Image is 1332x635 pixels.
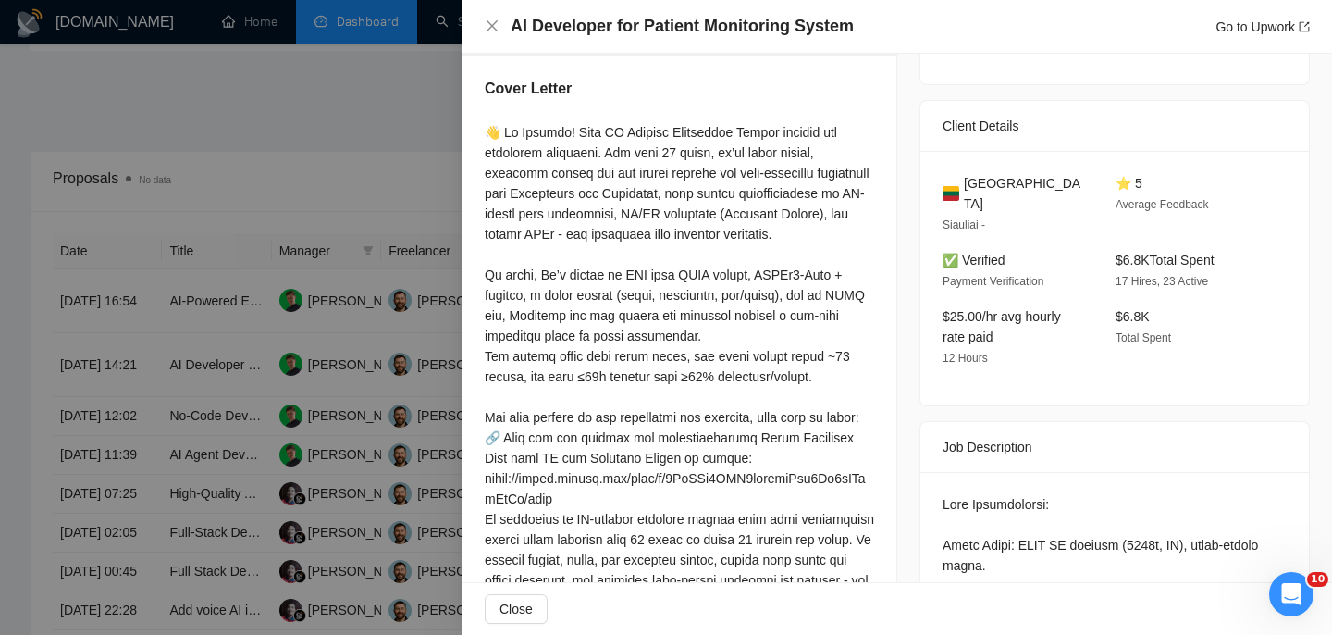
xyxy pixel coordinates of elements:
[1307,572,1328,587] span: 10
[485,78,572,100] h5: Cover Letter
[943,253,1005,268] span: ✅ Verified
[1116,176,1142,191] span: ⭐ 5
[943,309,1061,344] span: $25.00/hr avg hourly rate paid
[1116,275,1208,288] span: 17 Hires, 23 Active
[1299,21,1310,32] span: export
[943,218,985,231] span: Siauliai -
[511,15,854,38] h4: AI Developer for Patient Monitoring System
[485,594,548,624] button: Close
[943,275,1043,288] span: Payment Verification
[943,352,988,365] span: 12 Hours
[943,422,1287,472] div: Job Description
[485,19,499,33] span: close
[1116,309,1150,324] span: $6.8K
[485,19,499,34] button: Close
[1215,19,1310,34] a: Go to Upworkexport
[943,183,959,204] img: 🇱🇹
[1269,572,1313,616] iframe: Intercom live chat
[1116,331,1171,344] span: Total Spent
[964,173,1086,214] span: [GEOGRAPHIC_DATA]
[499,599,533,619] span: Close
[1116,253,1215,268] span: $6.8K Total Spent
[943,101,1287,151] div: Client Details
[1116,198,1209,211] span: Average Feedback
